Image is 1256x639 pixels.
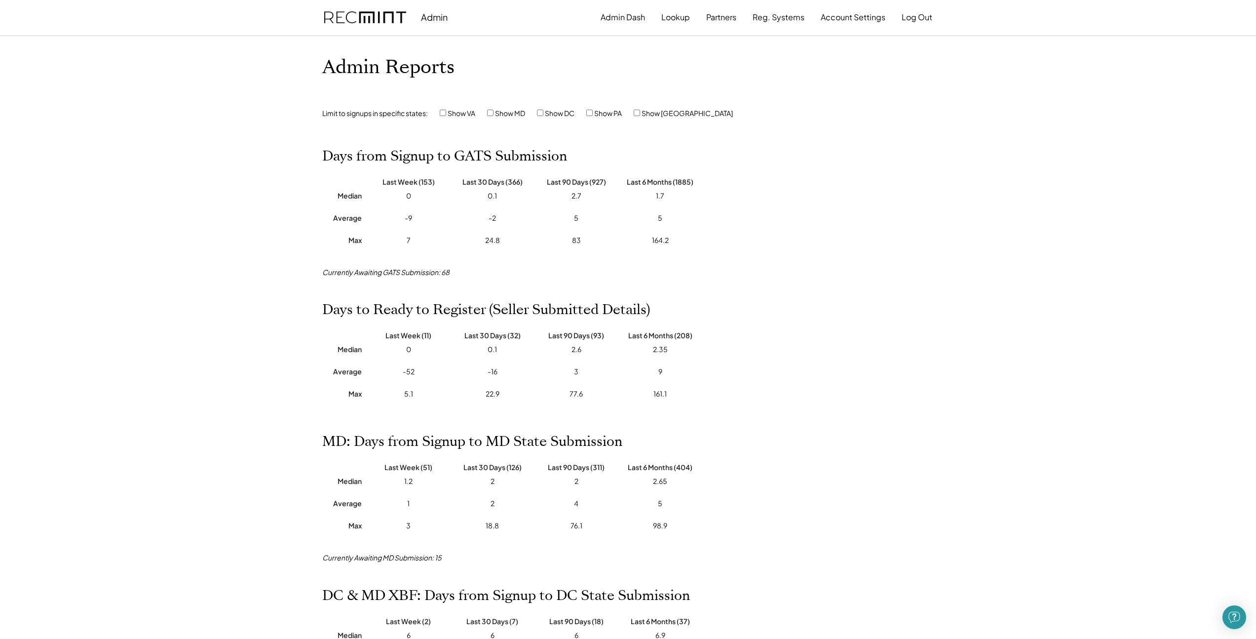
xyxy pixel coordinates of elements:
[322,553,442,563] div: Currently Awaiting MD Submission: 15
[623,236,697,245] div: 164.2
[322,345,362,354] div: Median
[545,109,574,118] label: Show DC
[372,191,446,201] div: 0
[324,11,406,24] img: recmint-logotype%403x.png
[623,213,697,223] div: 5
[322,191,362,200] div: Median
[322,434,622,450] h2: MD: Days from Signup to MD State Submission
[539,499,613,509] div: 4
[539,617,613,626] div: Last 90 Days (18)
[539,236,613,245] div: 83
[456,499,530,509] div: 2
[539,389,613,399] div: 77.6
[623,499,697,509] div: 5
[594,109,622,118] label: Show PA
[372,389,446,399] div: 5.1
[623,463,697,472] div: Last 6 Months (404)
[322,213,362,222] div: Average
[456,389,530,399] div: 22.9
[539,477,613,486] div: 2
[539,521,613,531] div: 76.1
[322,302,650,319] h2: Days to Ready to Register (Seller Submitted Details)
[372,367,446,377] div: -52
[623,477,697,486] div: 2.65
[372,236,446,245] div: 7
[372,345,446,355] div: 0
[623,191,697,201] div: 1.7
[372,213,446,223] div: -9
[456,236,530,245] div: 24.8
[539,177,613,186] div: Last 90 Days (927)
[322,148,567,165] h2: Days from Signup to GATS Submission
[322,367,362,376] div: Average
[322,389,362,398] div: Max
[322,56,722,79] h1: Admin Reports
[456,213,530,223] div: -2
[456,367,530,377] div: -16
[623,177,697,186] div: Last 6 Months (1885)
[372,477,446,486] div: 1.2
[539,463,613,472] div: Last 90 Days (311)
[372,499,446,509] div: 1
[322,477,362,485] div: Median
[322,268,450,278] div: Currently Awaiting GATS Submission: 68
[372,617,446,626] div: Last Week (2)
[456,177,530,186] div: Last 30 Days (366)
[322,521,362,530] div: Max
[902,7,932,27] button: Log Out
[372,463,446,472] div: Last Week (51)
[539,345,613,355] div: 2.6
[1222,605,1246,629] div: Open Intercom Messenger
[539,213,613,223] div: 5
[539,331,613,340] div: Last 90 Days (93)
[821,7,885,27] button: Account Settings
[456,331,530,340] div: Last 30 Days (32)
[623,389,697,399] div: 161.1
[623,617,697,626] div: Last 6 Months (37)
[372,177,446,186] div: Last Week (153)
[623,345,697,355] div: 2.35
[456,191,530,201] div: 0.1
[456,345,530,355] div: 0.1
[322,499,362,508] div: Average
[601,7,645,27] button: Admin Dash
[372,331,446,340] div: Last Week (11)
[753,7,804,27] button: Reg. Systems
[661,7,690,27] button: Lookup
[456,463,530,472] div: Last 30 Days (126)
[642,109,733,118] label: Show [GEOGRAPHIC_DATA]
[322,236,362,244] div: Max
[495,109,525,118] label: Show MD
[623,367,697,377] div: 9
[539,191,613,201] div: 2.7
[706,7,736,27] button: Partners
[456,477,530,486] div: 2
[456,617,530,626] div: Last 30 Days (7)
[623,331,697,340] div: Last 6 Months (208)
[448,109,475,118] label: Show VA
[372,521,446,531] div: 3
[623,521,697,531] div: 98.9
[322,109,428,119] div: Limit to signups in specific states:
[539,367,613,377] div: 3
[456,521,530,531] div: 18.8
[421,11,448,23] div: Admin
[322,588,690,604] h2: DC & MD XBF: Days from Signup to DC State Submission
